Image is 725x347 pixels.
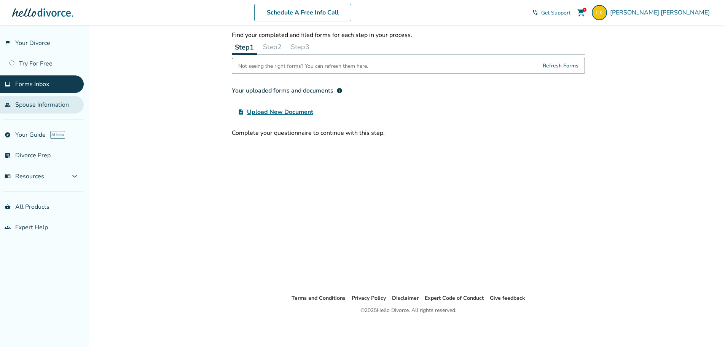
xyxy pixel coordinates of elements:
[5,81,11,87] span: inbox
[532,9,570,16] a: phone_in_talkGet Support
[583,8,586,12] div: 1
[254,4,351,21] a: Schedule A Free Info Call
[425,294,484,302] a: Expert Code of Conduct
[5,172,44,181] span: Resources
[247,107,313,117] span: Upload New Document
[232,129,585,137] div: Complete your questionnaire to continue with this step.
[687,310,725,347] iframe: Chat Widget
[392,294,419,303] li: Disclaimer
[232,86,343,95] div: Your uploaded forms and documents
[532,10,538,16] span: phone_in_talk
[360,306,456,315] div: © 2025 Hello Divorce. All rights reserved.
[5,173,11,179] span: menu_book
[5,102,11,108] span: people
[541,9,570,16] span: Get Support
[5,152,11,158] span: list_alt_check
[5,224,11,230] span: groups
[260,39,285,54] button: Step2
[592,5,607,20] img: carl@grayopsconsulting.com
[232,31,585,39] p: Find your completed and filed forms for each step in your process.
[238,109,244,115] span: upload_file
[238,58,368,74] div: Not seeing the right forms? You can refresh them here.
[70,172,79,181] span: expand_more
[352,294,386,302] a: Privacy Policy
[292,294,346,302] a: Terms and Conditions
[577,8,586,17] span: shopping_cart
[5,204,11,210] span: shopping_basket
[232,39,257,55] button: Step1
[5,132,11,138] span: explore
[543,58,578,74] span: Refresh Forms
[50,131,65,139] span: AI beta
[336,88,343,94] span: info
[610,8,713,17] span: [PERSON_NAME] [PERSON_NAME]
[288,39,312,54] button: Step3
[15,80,49,88] span: Forms Inbox
[5,40,11,46] span: flag_2
[490,294,525,303] li: Give feedback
